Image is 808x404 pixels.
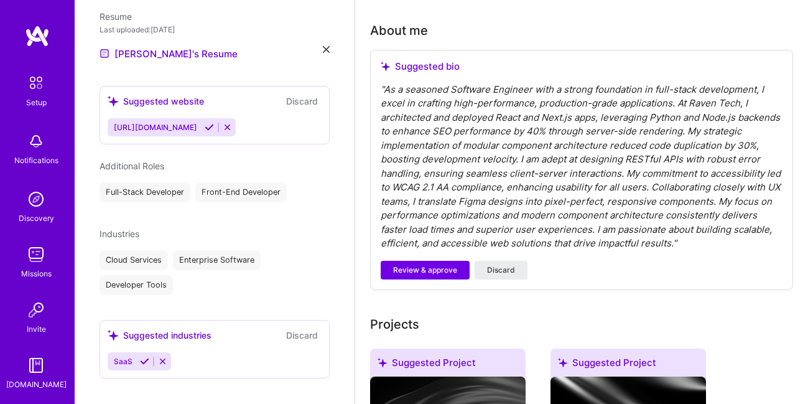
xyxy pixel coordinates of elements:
[393,265,457,276] span: Review & approve
[378,358,387,367] i: icon SuggestedTeams
[100,275,173,295] div: Developer Tools
[100,182,190,202] div: Full-Stack Developer
[558,358,567,367] i: icon SuggestedTeams
[25,25,50,47] img: logo
[475,261,527,280] button: Discard
[6,378,67,391] div: [DOMAIN_NAME]
[100,11,132,22] span: Resume
[24,298,49,322] img: Invite
[27,322,46,336] div: Invite
[381,62,390,71] i: icon SuggestedTeams
[108,329,211,342] div: Suggested industries
[381,83,782,251] div: " As a seasoned Software Engineer with a strong foundation in full-stack development, I excel in ...
[100,23,330,36] div: Last uploaded: [DATE]
[370,21,428,40] div: About me
[108,330,118,341] i: icon SuggestedTeams
[108,96,118,106] i: icon SuggestedTeams
[24,187,49,212] img: discovery
[19,212,54,225] div: Discovery
[381,60,782,73] div: Suggested bio
[114,357,132,366] span: SaaS
[205,123,214,132] i: Accept
[370,315,419,334] div: Projects
[323,46,330,53] i: icon Close
[26,96,47,109] div: Setup
[173,250,261,270] div: Enterprise Software
[24,242,49,267] img: teamwork
[100,161,164,171] span: Additional Roles
[158,357,167,366] i: Reject
[100,49,109,59] img: Resume
[282,94,322,108] button: Discard
[140,357,149,366] i: Accept
[282,328,322,342] button: Discard
[550,349,706,382] div: Suggested Project
[370,315,419,334] div: Add projects you've worked on
[14,154,58,167] div: Notifications
[381,261,470,280] button: Review & approve
[370,349,526,382] div: Suggested Project
[100,250,168,270] div: Cloud Services
[24,353,49,378] img: guide book
[23,70,49,96] img: setup
[100,46,238,61] a: [PERSON_NAME]'s Resume
[21,267,52,280] div: Missions
[114,123,197,132] span: [URL][DOMAIN_NAME]
[108,95,204,108] div: Suggested website
[487,265,515,276] span: Discard
[195,182,287,202] div: Front-End Developer
[223,123,232,132] i: Reject
[100,228,139,239] span: Industries
[24,129,49,154] img: bell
